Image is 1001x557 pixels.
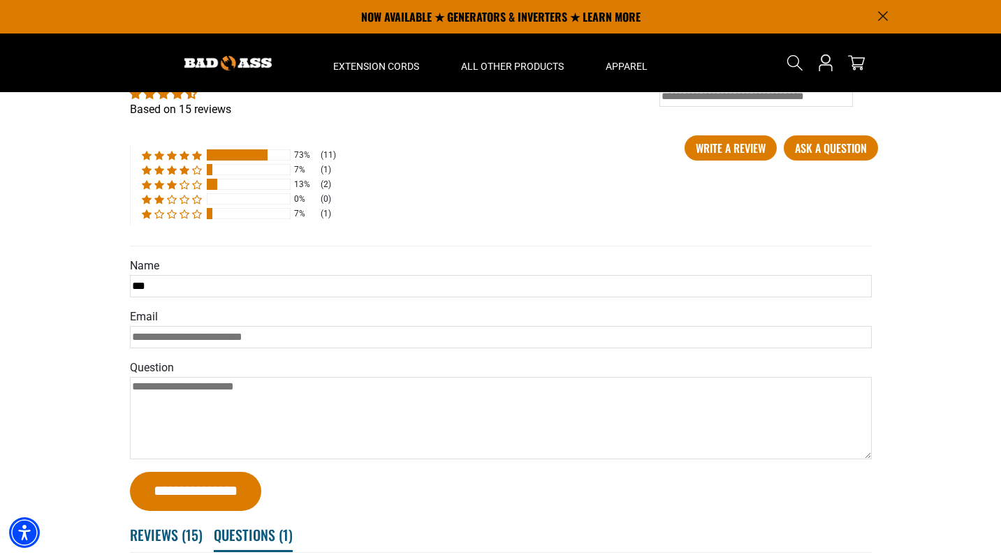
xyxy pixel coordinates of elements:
[130,260,159,272] label: Name
[321,179,331,191] div: (2)
[130,362,872,373] label: Question
[186,524,198,545] span: 15
[845,54,868,71] a: cart
[142,179,202,191] div: 13% (2) reviews with 3 star rating
[142,164,202,176] div: 7% (1) reviews with 4 star rating
[294,208,316,220] div: 7%
[685,135,777,161] a: Write A Review
[294,149,316,161] div: 73%
[461,60,564,73] span: All Other Products
[130,519,203,550] span: Reviews ( )
[9,517,40,548] div: Accessibility Menu
[321,208,331,220] div: (1)
[659,86,853,107] input: Type in keyword and press enter...
[814,34,837,92] a: Open this option
[321,149,336,161] div: (11)
[214,519,293,552] span: Questions ( )
[321,164,331,176] div: (1)
[333,60,419,73] span: Extension Cords
[184,56,272,70] img: Bad Ass Extension Cords
[142,149,202,161] div: 73% (11) reviews with 5 star rating
[585,34,668,92] summary: Apparel
[294,164,316,176] div: 7%
[142,208,202,220] div: 7% (1) reviews with 1 star rating
[784,135,878,161] a: Ask a question
[440,34,585,92] summary: All Other Products
[283,524,288,545] span: 1
[312,34,440,92] summary: Extension Cords
[606,60,648,73] span: Apparel
[130,103,231,116] a: Based on 15 reviews - open in a new tab
[784,52,806,74] summary: Search
[130,311,872,322] label: Email
[130,86,872,102] div: Average rating is 4.40 stars
[294,179,316,191] div: 13%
